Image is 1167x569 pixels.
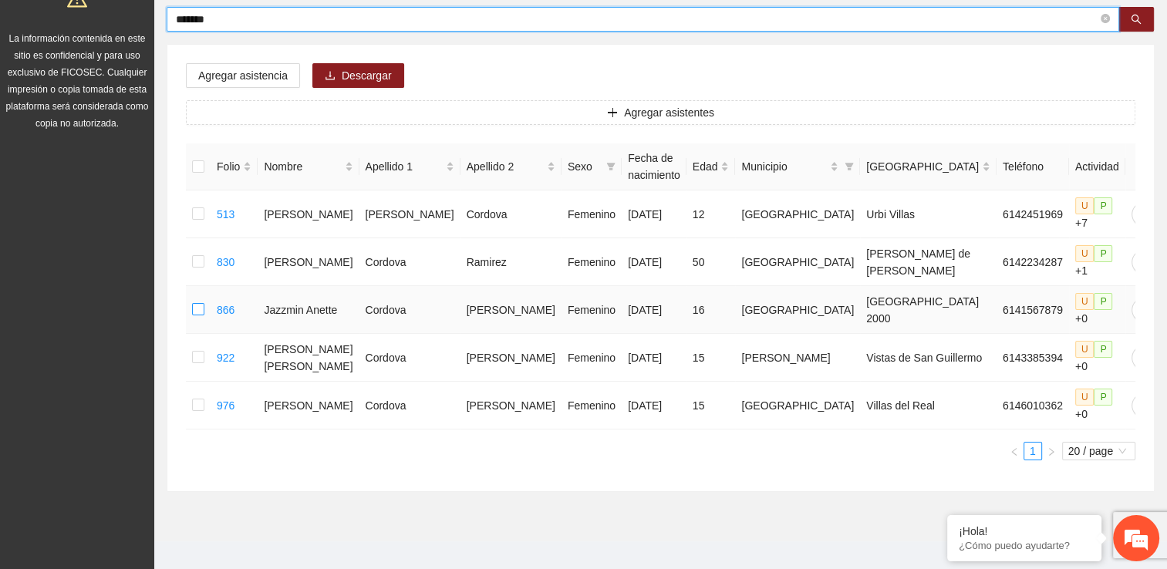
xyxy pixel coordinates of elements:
[562,334,622,382] td: Femenino
[1075,341,1094,358] span: U
[359,190,460,238] td: [PERSON_NAME]
[1075,293,1094,310] span: U
[741,158,827,175] span: Municipio
[359,334,460,382] td: Cordova
[622,190,686,238] td: [DATE]
[217,352,234,364] a: 922
[1132,256,1155,268] span: edit
[1094,197,1112,214] span: P
[624,104,714,121] span: Agregar asistentes
[1069,382,1125,429] td: +0
[1047,447,1056,456] span: right
[80,79,259,99] div: Chatee con nosotros ahora
[1132,202,1156,227] button: edit
[325,70,336,82] span: download
[460,238,562,286] td: Ramirez
[217,158,240,175] span: Folio
[312,63,404,88] button: downloadDescargar
[1132,304,1155,316] span: edit
[997,190,1069,238] td: 6142451969
[693,158,718,175] span: Edad
[686,382,736,429] td: 15
[860,382,997,429] td: Villas del Real
[342,67,392,84] span: Descargar
[842,155,857,178] span: filter
[460,286,562,334] td: [PERSON_NAME]
[1101,12,1110,27] span: close-circle
[1118,7,1154,32] button: search
[217,208,234,221] a: 513
[258,238,359,286] td: [PERSON_NAME]
[258,334,359,382] td: [PERSON_NAME] [PERSON_NAME]
[1010,447,1019,456] span: left
[860,334,997,382] td: Vistas de San Guillermo
[622,334,686,382] td: [DATE]
[1094,341,1112,358] span: P
[460,143,562,190] th: Apellido 2
[1069,238,1125,286] td: +1
[258,382,359,429] td: [PERSON_NAME]
[186,100,1135,125] button: plusAgregar asistentes
[606,162,616,171] span: filter
[217,304,234,316] a: 866
[997,143,1069,190] th: Teléfono
[1005,442,1024,460] button: left
[568,158,600,175] span: Sexo
[253,8,290,45] div: Minimizar ventana de chat en vivo
[1132,399,1155,412] span: edit
[686,190,736,238] td: 12
[460,382,562,429] td: [PERSON_NAME]
[1131,14,1142,26] span: search
[359,382,460,429] td: Cordova
[186,63,300,88] button: Agregar asistencia
[198,67,288,84] span: Agregar asistencia
[359,143,460,190] th: Apellido 1
[89,192,213,348] span: Estamos en línea.
[735,382,860,429] td: [GEOGRAPHIC_DATA]
[467,158,544,175] span: Apellido 2
[860,143,997,190] th: Colonia
[607,107,618,120] span: plus
[1062,442,1135,460] div: Page Size
[1024,443,1041,460] a: 1
[686,143,736,190] th: Edad
[1042,442,1061,460] li: Next Page
[8,393,294,447] textarea: Escriba su mensaje y pulse “Intro”
[258,190,359,238] td: [PERSON_NAME]
[562,238,622,286] td: Femenino
[211,143,258,190] th: Folio
[866,158,979,175] span: [GEOGRAPHIC_DATA]
[217,399,234,412] a: 976
[562,190,622,238] td: Femenino
[735,238,860,286] td: [GEOGRAPHIC_DATA]
[1069,286,1125,334] td: +0
[258,143,359,190] th: Nombre
[562,382,622,429] td: Femenino
[1068,443,1129,460] span: 20 / page
[686,286,736,334] td: 16
[860,190,997,238] td: Urbi Villas
[1094,389,1112,406] span: P
[686,238,736,286] td: 50
[1132,393,1156,418] button: edit
[1069,143,1125,190] th: Actividad
[959,525,1090,537] div: ¡Hola!
[1075,245,1094,262] span: U
[1132,208,1155,221] span: edit
[860,286,997,334] td: [GEOGRAPHIC_DATA] 2000
[622,382,686,429] td: [DATE]
[860,238,997,286] td: [PERSON_NAME] de [PERSON_NAME]
[997,286,1069,334] td: 6141567879
[460,190,562,238] td: Cordova
[264,158,341,175] span: Nombre
[735,190,860,238] td: [GEOGRAPHIC_DATA]
[6,33,149,129] span: La información contenida en este sitio es confidencial y para uso exclusivo de FICOSEC. Cualquier...
[603,155,619,178] span: filter
[1132,250,1156,274] button: edit
[1075,197,1094,214] span: U
[686,334,736,382] td: 15
[217,256,234,268] a: 830
[1132,352,1155,364] span: edit
[959,540,1090,551] p: ¿Cómo puedo ayudarte?
[845,162,854,171] span: filter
